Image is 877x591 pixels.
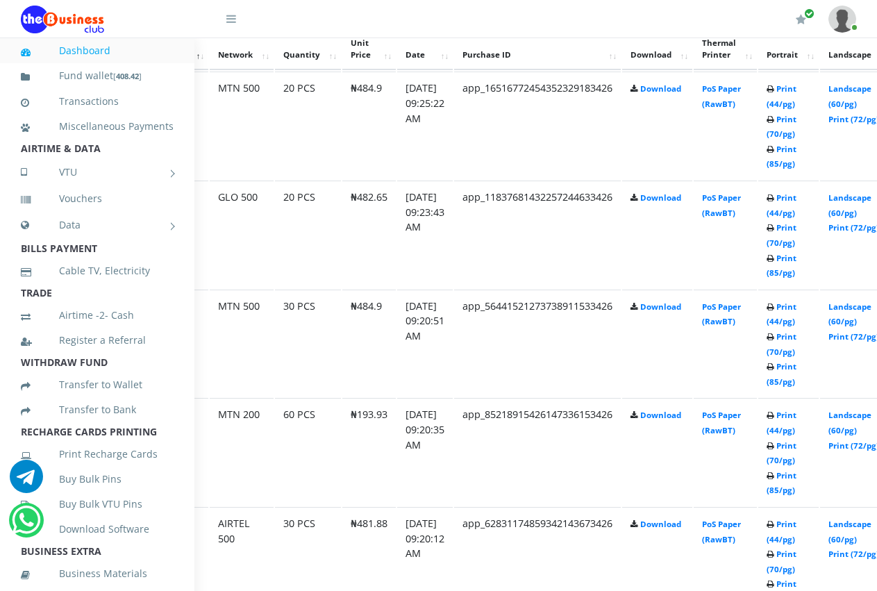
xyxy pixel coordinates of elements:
a: PoS Paper (RawBT) [702,192,741,218]
td: 20 PCS [275,72,341,179]
a: Landscape (60/pg) [828,519,871,544]
th: Portrait: activate to sort column ascending [758,28,819,71]
a: PoS Paper (RawBT) [702,410,741,435]
a: Transfer to Wallet [21,369,174,401]
a: PoS Paper (RawBT) [702,301,741,327]
a: Dashboard [21,35,174,67]
td: [DATE] 09:20:35 AM [397,398,453,506]
th: Thermal Printer: activate to sort column ascending [694,28,757,71]
a: Landscape (60/pg) [828,301,871,327]
b: 408.42 [116,71,139,81]
td: app_16516772454352329183426 [454,72,621,179]
th: Quantity: activate to sort column ascending [275,28,341,71]
a: Buy Bulk VTU Pins [21,488,174,520]
a: Fund wallet[408.42] [21,60,174,92]
a: Download [640,410,681,420]
a: Print (44/pg) [767,410,796,435]
a: Print (44/pg) [767,83,796,109]
a: Print (70/pg) [767,114,796,140]
a: Airtime -2- Cash [21,299,174,331]
td: MTN 500 [210,290,274,397]
th: Download: activate to sort column ascending [622,28,692,71]
a: Cable TV, Electricity [21,255,174,287]
a: Buy Bulk Pins [21,463,174,495]
td: MTN 200 [210,398,274,506]
a: Print (70/pg) [767,440,796,466]
a: Print (85/pg) [767,470,796,496]
a: Print (70/pg) [767,549,796,574]
th: Network: activate to sort column ascending [210,28,274,71]
a: VTU [21,155,174,190]
a: Landscape (60/pg) [828,83,871,109]
small: [ ] [113,71,142,81]
a: Business Materials [21,558,174,590]
td: MTN 500 [210,72,274,179]
a: Download [640,519,681,529]
td: 60 PCS [275,398,341,506]
th: Date: activate to sort column ascending [397,28,453,71]
a: PoS Paper (RawBT) [702,519,741,544]
img: Logo [21,6,104,33]
a: Miscellaneous Payments [21,110,174,142]
a: Print (85/pg) [767,361,796,387]
img: User [828,6,856,33]
a: Download [640,192,681,203]
span: Renew/Upgrade Subscription [804,8,815,19]
a: Download [640,83,681,94]
a: Print (44/pg) [767,301,796,327]
a: Download [640,301,681,312]
td: 30 PCS [275,290,341,397]
td: 20 PCS [275,181,341,288]
a: Landscape (60/pg) [828,410,871,435]
td: [DATE] 09:25:22 AM [397,72,453,179]
a: PoS Paper (RawBT) [702,83,741,109]
i: Renew/Upgrade Subscription [796,14,806,25]
a: Print (85/pg) [767,253,796,278]
a: Print (70/pg) [767,222,796,248]
td: ₦484.9 [342,290,396,397]
a: Data [21,208,174,242]
a: Print (70/pg) [767,331,796,357]
td: app_56441521273738911533426 [454,290,621,397]
a: Register a Referral [21,324,174,356]
th: Unit Price: activate to sort column ascending [342,28,396,71]
th: Purchase ID: activate to sort column ascending [454,28,621,71]
td: app_85218915426147336153426 [454,398,621,506]
a: Download Software [21,513,174,545]
td: GLO 500 [210,181,274,288]
td: ₦193.93 [342,398,396,506]
td: [DATE] 09:20:51 AM [397,290,453,397]
a: Transfer to Bank [21,394,174,426]
td: app_11837681432257244633426 [454,181,621,288]
a: Print (85/pg) [767,144,796,169]
a: Vouchers [21,183,174,215]
a: Chat for support [10,470,43,493]
td: [DATE] 09:23:43 AM [397,181,453,288]
td: ₦482.65 [342,181,396,288]
a: Print Recharge Cards [21,438,174,470]
a: Print (44/pg) [767,192,796,218]
td: ₦484.9 [342,72,396,179]
a: Print (44/pg) [767,519,796,544]
a: Chat for support [12,514,40,537]
a: Transactions [21,85,174,117]
a: Landscape (60/pg) [828,192,871,218]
